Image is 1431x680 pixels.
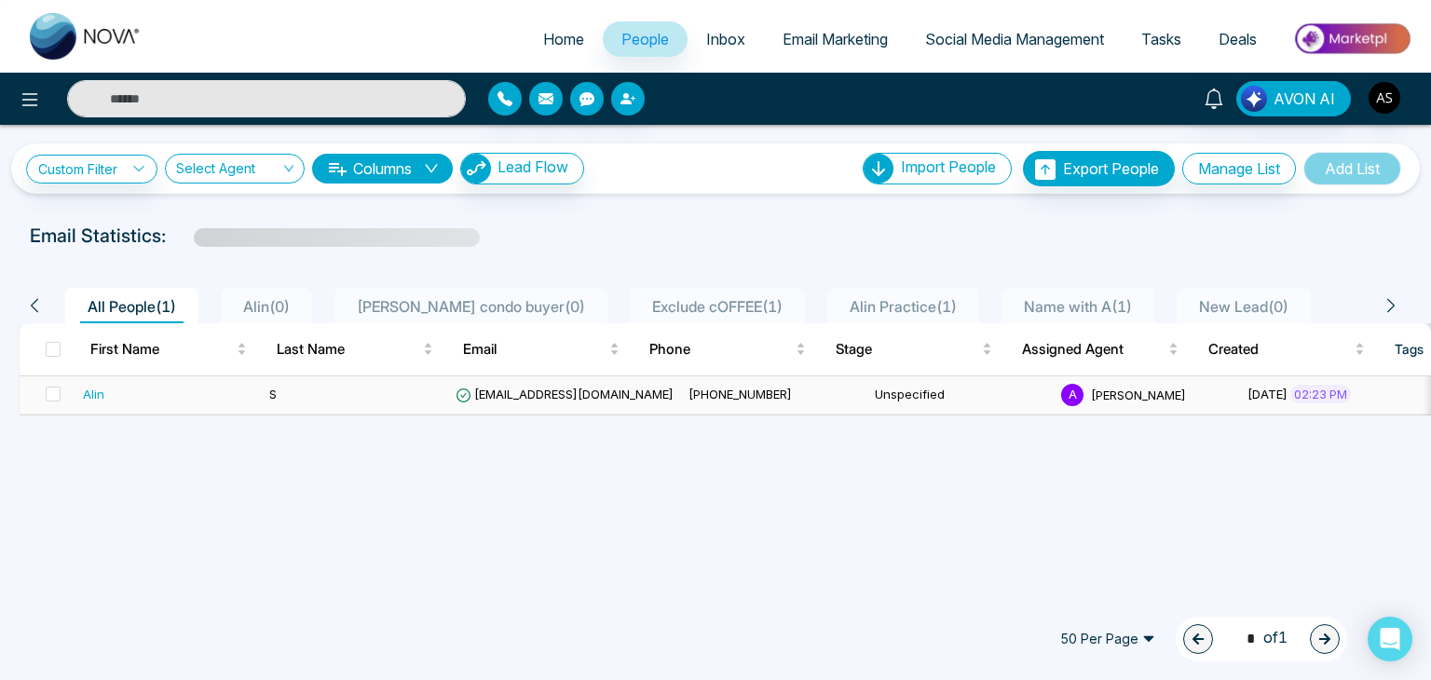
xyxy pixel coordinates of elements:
[236,297,297,316] span: Alin ( 0 )
[649,338,792,360] span: Phone
[269,387,277,401] span: S
[453,153,584,184] a: Lead FlowLead Flow
[645,297,790,316] span: Exclude cOFFEE ( 1 )
[497,157,568,176] span: Lead Flow
[80,297,184,316] span: All People ( 1 )
[1236,81,1351,116] button: AVON AI
[90,338,233,360] span: First Name
[1290,385,1351,403] span: 02:23 PM
[1193,323,1380,375] th: Created
[1241,86,1267,112] img: Lead Flow
[30,13,142,60] img: Nova CRM Logo
[26,155,157,184] a: Custom Filter
[1274,88,1335,110] span: AVON AI
[783,30,888,48] span: Email Marketing
[603,21,688,57] a: People
[277,338,419,360] span: Last Name
[448,323,634,375] th: Email
[1285,18,1420,60] img: Market-place.gif
[456,387,674,401] span: [EMAIL_ADDRESS][DOMAIN_NAME]
[1235,626,1288,651] span: of 1
[867,376,1054,415] td: Unspecified
[1247,387,1288,401] span: [DATE]
[706,30,745,48] span: Inbox
[1200,21,1275,57] a: Deals
[312,154,453,184] button: Columnsdown
[1368,617,1412,661] div: Open Intercom Messenger
[901,157,996,176] span: Import People
[1123,21,1200,57] a: Tasks
[1208,338,1351,360] span: Created
[1141,30,1181,48] span: Tasks
[1016,297,1139,316] span: Name with A ( 1 )
[1022,338,1165,360] span: Assigned Agent
[688,21,764,57] a: Inbox
[1192,297,1296,316] span: New Lead ( 0 )
[349,297,593,316] span: [PERSON_NAME] condo buyer ( 0 )
[621,30,669,48] span: People
[424,161,439,176] span: down
[525,21,603,57] a: Home
[764,21,906,57] a: Email Marketing
[1061,384,1083,406] span: A
[925,30,1104,48] span: Social Media Management
[906,21,1123,57] a: Social Media Management
[543,30,584,48] span: Home
[836,338,978,360] span: Stage
[688,387,792,401] span: [PHONE_NUMBER]
[1369,82,1400,114] img: User Avatar
[460,153,584,184] button: Lead Flow
[463,338,606,360] span: Email
[1063,159,1159,178] span: Export People
[821,323,1007,375] th: Stage
[1182,153,1296,184] button: Manage List
[1091,387,1186,401] span: [PERSON_NAME]
[1047,624,1168,654] span: 50 Per Page
[1023,151,1175,186] button: Export People
[1219,30,1257,48] span: Deals
[83,385,104,403] div: Alin
[842,297,964,316] span: Alin Practice ( 1 )
[634,323,821,375] th: Phone
[262,323,448,375] th: Last Name
[30,222,166,250] p: Email Statistics:
[75,323,262,375] th: First Name
[1007,323,1193,375] th: Assigned Agent
[461,154,491,184] img: Lead Flow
